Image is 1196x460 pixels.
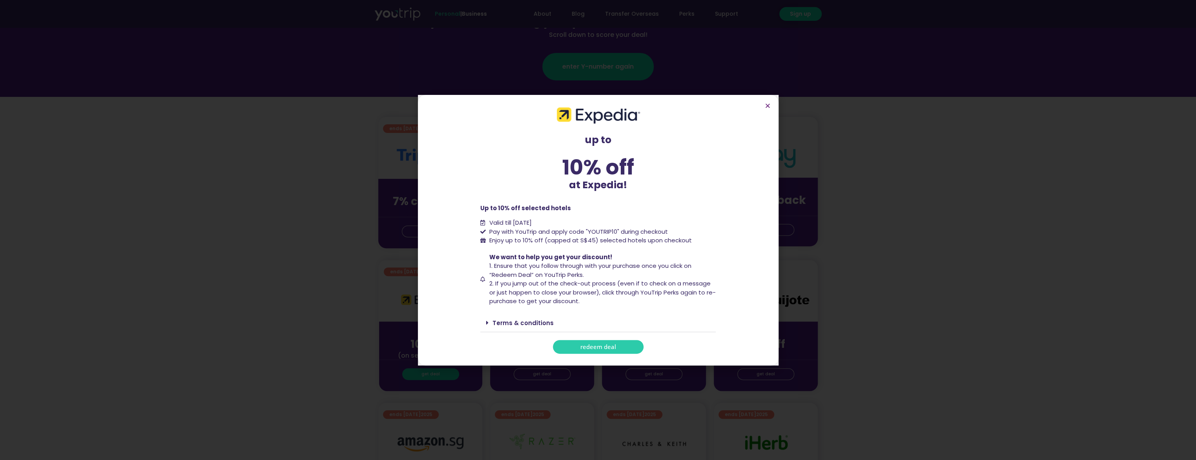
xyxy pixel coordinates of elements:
span: 2. If you jump out of the check-out process (even if to check on a message or just happen to clos... [489,279,716,305]
div: 10% off [480,157,716,178]
span: redeem deal [580,344,616,350]
span: Enjoy up to 10% off (capped at S$45) selected hotels upon checkout [487,236,692,245]
a: Close [765,103,771,109]
span: We want to help you get your discount! [489,253,612,261]
span: Valid till [DATE] [489,218,532,227]
p: at Expedia! [480,178,716,193]
p: Up to 10% off selected hotels [480,204,716,213]
p: up to [480,133,716,147]
div: Terms & conditions [480,314,716,332]
span: 1. Ensure that you follow through with your purchase once you click on “Redeem Deal” on YouTrip P... [489,262,691,279]
a: redeem deal [553,340,644,354]
a: Terms & conditions [492,319,554,327]
span: Pay with YouTrip and apply code "YOUTRIP10" during checkout [487,227,668,236]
